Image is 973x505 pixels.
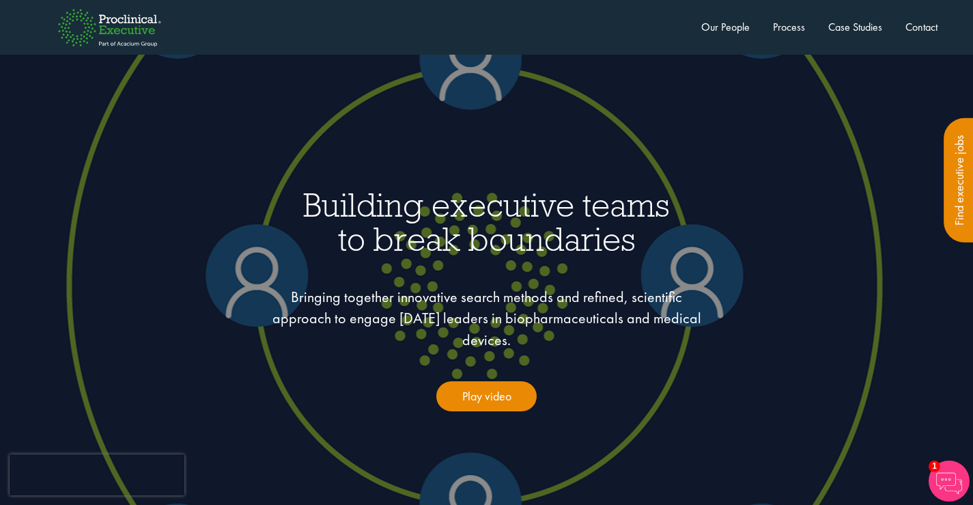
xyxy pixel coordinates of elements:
a: Play video [436,381,537,411]
a: Our People [701,20,750,34]
iframe: reCAPTCHA [10,454,184,495]
a: Contact [905,20,937,34]
p: Bringing together innovative search methods and refined, scientific approach to engage [DATE] lea... [262,286,712,351]
h1: Building executive teams to break boundaries [111,188,862,256]
a: Process [773,20,805,34]
a: Case Studies [828,20,882,34]
img: Chatbot [929,461,970,502]
span: 1 [929,461,940,472]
